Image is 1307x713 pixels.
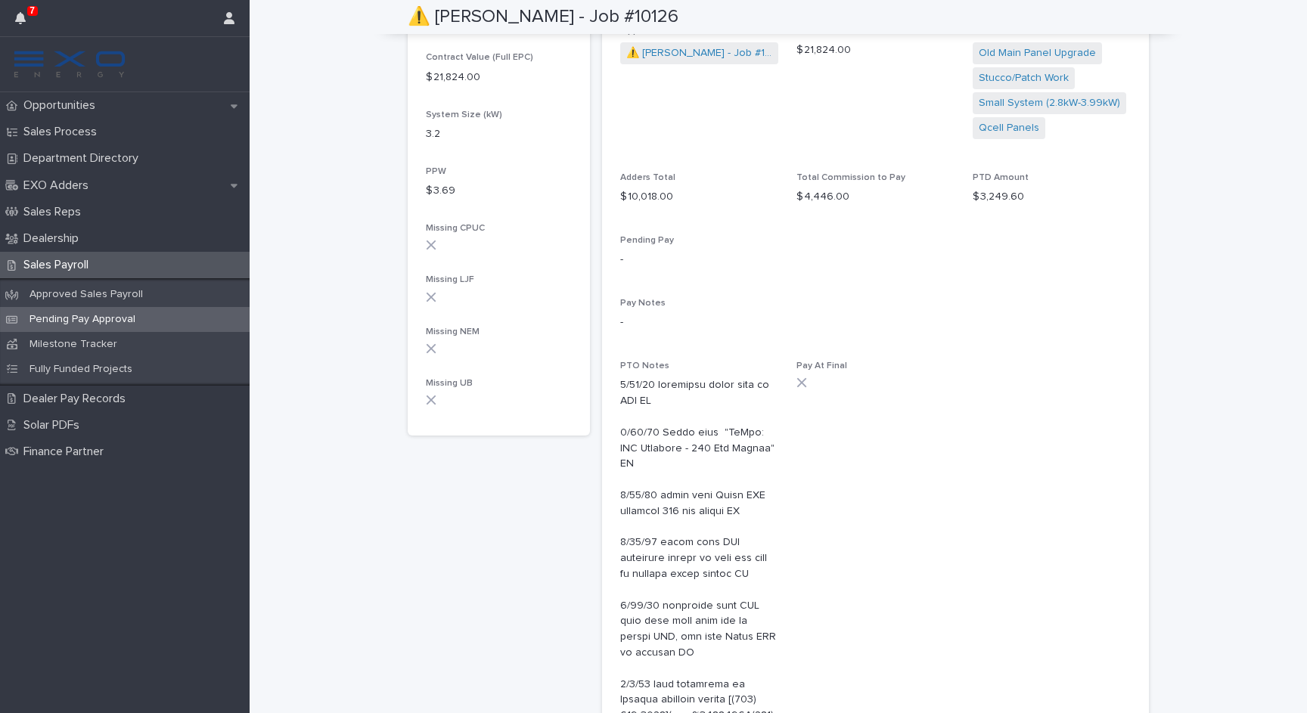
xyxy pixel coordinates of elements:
[796,26,860,36] span: EPC Less Fees
[17,125,109,139] p: Sales Process
[29,5,35,16] p: 7
[17,338,129,351] p: Milestone Tracker
[973,26,1024,36] span: EXO Adders
[979,45,1096,61] a: Old Main Panel Upgrade
[17,445,116,459] p: Finance Partner
[620,361,669,370] span: PTO Notes
[17,313,147,326] p: Pending Pay Approval
[979,120,1039,136] a: Qcell Panels
[17,231,91,246] p: Dealership
[12,49,127,79] img: FKS5r6ZBThi8E5hshIGi
[426,275,474,284] span: Missing LJF
[426,126,572,142] p: 3.2
[979,95,1120,111] a: Small System (2.8kW-3.99kW)
[796,189,955,205] p: $ 4,446.00
[979,70,1069,86] a: Stucco/Patch Work
[426,167,446,176] span: PPW
[620,315,1131,330] p: -
[17,178,101,193] p: EXO Adders
[17,258,101,272] p: Sales Payroll
[408,6,678,28] h2: ⚠️ [PERSON_NAME] - Job #10126
[17,392,138,406] p: Dealer Pay Records
[973,173,1029,182] span: PTD Amount
[973,189,1131,205] p: $ 3,249.60
[17,418,92,432] p: Solar PDFs
[626,45,772,61] a: ⚠️ [PERSON_NAME] - Job #10126
[17,205,93,219] p: Sales Reps
[426,224,485,233] span: Missing CPUC
[17,288,155,301] p: Approved Sales Payroll
[620,26,681,36] span: Opportunities
[426,70,572,85] p: $ 21,824.00
[620,189,778,205] p: $ 10,018.00
[15,9,35,36] div: 7
[796,361,847,370] span: Pay At Final
[620,173,675,182] span: Adders Total
[17,98,107,113] p: Opportunities
[426,379,473,388] span: Missing UB
[620,252,778,268] p: -
[620,299,666,308] span: Pay Notes
[17,363,144,376] p: Fully Funded Projects
[426,327,480,336] span: Missing NEM
[426,53,533,62] span: Contract Value (Full EPC)
[796,42,955,58] p: $ 21,824.00
[426,183,572,199] p: $ 3.69
[796,173,905,182] span: Total Commission to Pay
[426,110,502,119] span: System Size (kW)
[17,151,151,166] p: Department Directory
[620,236,674,245] span: Pending Pay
